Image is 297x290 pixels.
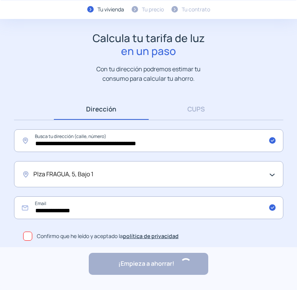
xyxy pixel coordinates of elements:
div: Tu vivienda [97,5,124,14]
a: política de privacidad [123,232,179,240]
a: CUPS [149,98,244,120]
span: en un paso [93,45,205,58]
div: Tu precio [142,5,164,14]
div: Tu contrato [182,5,210,14]
h1: Calcula tu tarifa de luz [93,32,205,57]
p: Con tu dirección podremos estimar tu consumo para calcular tu ahorro. [89,64,208,83]
span: Confirmo que he leído y aceptado la [37,232,179,240]
a: Dirección [54,98,149,120]
span: Plza FRAGUA, 5, Bajo 1 [33,169,93,179]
